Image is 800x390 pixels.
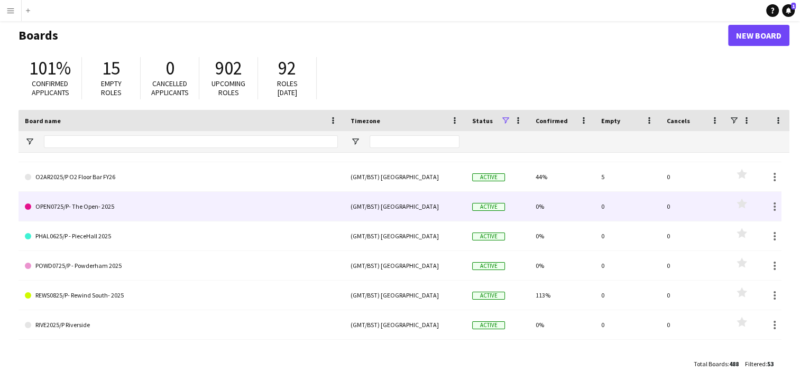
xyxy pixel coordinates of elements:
[660,251,726,280] div: 0
[529,281,595,310] div: 113%
[595,251,660,280] div: 0
[728,25,789,46] a: New Board
[277,79,298,97] span: Roles [DATE]
[344,162,466,191] div: (GMT/BST) [GEOGRAPHIC_DATA]
[25,117,61,125] span: Board name
[25,281,338,310] a: REWS0825/P- Rewind South- 2025
[745,360,766,368] span: Filtered
[529,340,595,369] div: 0%
[660,192,726,221] div: 0
[212,79,245,97] span: Upcoming roles
[472,173,505,181] span: Active
[767,360,774,368] span: 53
[344,251,466,280] div: (GMT/BST) [GEOGRAPHIC_DATA]
[32,79,69,97] span: Confirmed applicants
[25,340,338,369] a: WEMB2025/[GEOGRAPHIC_DATA]
[791,3,796,10] span: 1
[660,162,726,191] div: 0
[529,310,595,339] div: 0%
[595,162,660,191] div: 5
[29,57,71,80] span: 101%
[745,354,774,374] div: :
[25,137,34,146] button: Open Filter Menu
[102,57,120,80] span: 15
[151,79,189,97] span: Cancelled applicants
[344,310,466,339] div: (GMT/BST) [GEOGRAPHIC_DATA]
[344,192,466,221] div: (GMT/BST) [GEOGRAPHIC_DATA]
[529,251,595,280] div: 0%
[694,360,728,368] span: Total Boards
[660,281,726,310] div: 0
[351,137,360,146] button: Open Filter Menu
[660,221,726,250] div: 0
[472,117,493,125] span: Status
[472,262,505,270] span: Active
[25,162,338,192] a: O2AR2025/P O2 Floor Bar FY26
[370,135,459,148] input: Timezone Filter Input
[660,310,726,339] div: 0
[278,57,296,80] span: 92
[529,162,595,191] div: 44%
[472,292,505,300] span: Active
[694,354,739,374] div: :
[25,251,338,281] a: POWD0725/P - Powderham 2025
[667,117,690,125] span: Cancels
[101,79,122,97] span: Empty roles
[660,340,726,369] div: 0
[344,221,466,250] div: (GMT/BST) [GEOGRAPHIC_DATA]
[595,281,660,310] div: 0
[729,360,739,368] span: 488
[25,221,338,251] a: PHAL0625/P - PieceHall 2025
[601,117,620,125] span: Empty
[19,27,728,43] h1: Boards
[351,117,380,125] span: Timezone
[782,4,795,17] a: 1
[344,340,466,369] div: (GMT/BST) [GEOGRAPHIC_DATA]
[472,203,505,211] span: Active
[344,281,466,310] div: (GMT/BST) [GEOGRAPHIC_DATA]
[165,57,174,80] span: 0
[25,310,338,340] a: RIVE2025/P Riverside
[595,310,660,339] div: 0
[536,117,568,125] span: Confirmed
[529,221,595,250] div: 0%
[215,57,242,80] span: 902
[595,221,660,250] div: 0
[529,192,595,221] div: 0%
[472,321,505,329] span: Active
[25,192,338,221] a: OPEN0725/P- The Open- 2025
[44,135,338,148] input: Board name Filter Input
[595,340,660,369] div: 0
[472,233,505,240] span: Active
[595,192,660,221] div: 0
